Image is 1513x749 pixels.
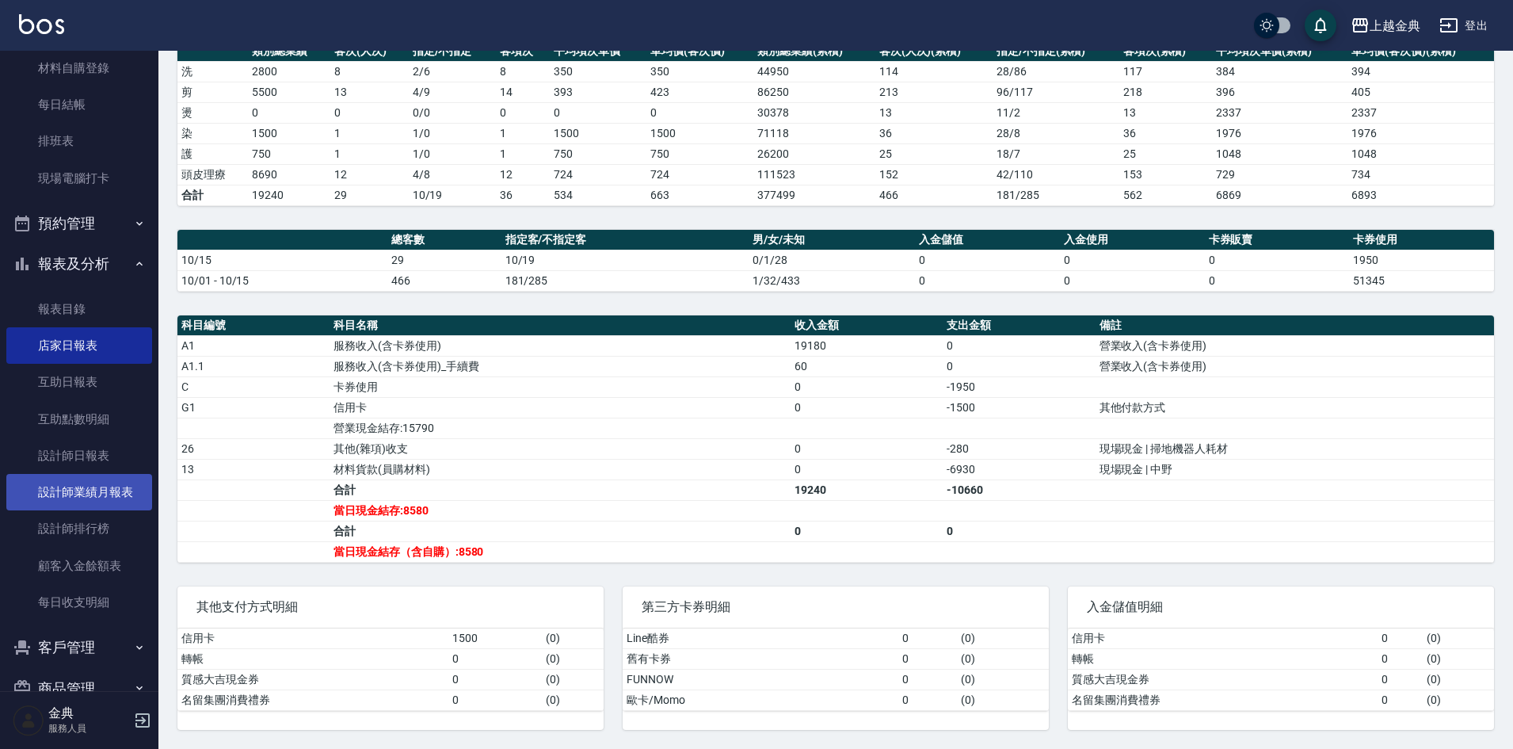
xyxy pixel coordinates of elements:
td: 181/285 [993,185,1119,205]
td: 0 [943,335,1095,356]
td: 4 / 9 [409,82,497,102]
td: 服務收入(含卡券使用)_手續費 [330,356,791,376]
td: 1976 [1347,123,1494,143]
a: 顧客入金餘額表 [6,548,152,584]
td: 護 [177,143,248,164]
th: 備註 [1096,315,1494,336]
td: ( 0 ) [542,690,604,710]
td: 0 [448,690,542,710]
td: 13 [1119,102,1212,123]
td: 洗 [177,61,248,82]
td: 0 [915,250,1060,270]
img: Person [13,705,44,736]
td: 0 [448,648,542,669]
td: 18 / 7 [993,143,1119,164]
table: a dense table [1068,629,1494,711]
td: 13 [177,459,330,480]
td: 405 [1347,82,1494,102]
table: a dense table [177,230,1494,292]
td: 750 [646,143,753,164]
td: 歐卡/Momo [623,690,898,710]
th: 客項次 [496,41,550,62]
a: 設計師排行榜 [6,510,152,547]
td: A1 [177,335,330,356]
th: 客次(人次)(累積) [875,41,993,62]
th: 指定/不指定 [409,41,497,62]
td: -1950 [943,376,1095,397]
div: 上越金典 [1370,16,1420,36]
td: 0 [1205,270,1350,291]
td: 423 [646,82,753,102]
td: 19240 [248,185,330,205]
td: 其他付款方式 [1096,397,1494,418]
td: ( 0 ) [957,669,1049,690]
td: 2800 [248,61,330,82]
td: 350 [550,61,646,82]
td: 0 [1205,250,1350,270]
td: 2337 [1212,102,1348,123]
td: 6893 [1347,185,1494,205]
th: 科目名稱 [330,315,791,336]
td: 0 / 0 [409,102,497,123]
td: 10/19 [409,185,497,205]
td: ( 0 ) [957,648,1049,669]
td: 750 [550,143,646,164]
th: 類別總業績(累積) [753,41,875,62]
table: a dense table [623,629,1049,711]
td: 86250 [753,82,875,102]
td: 729 [1212,164,1348,185]
th: 單均價(客次價)(累積) [1347,41,1494,62]
td: 0 [1378,629,1423,649]
td: 名留集團消費禮券 [177,690,448,710]
td: 734 [1347,164,1494,185]
td: ( 0 ) [957,690,1049,710]
td: 卡券使用 [330,376,791,397]
td: 10/01 - 10/15 [177,270,387,291]
td: 6869 [1212,185,1348,205]
td: 8 [330,61,409,82]
td: 30378 [753,102,875,123]
td: Line酷券 [623,629,898,649]
td: G1 [177,397,330,418]
td: 213 [875,82,993,102]
td: 信用卡 [1068,629,1378,649]
td: 44950 [753,61,875,82]
td: 19240 [791,480,943,500]
th: 卡券使用 [1349,230,1494,250]
td: 信用卡 [330,397,791,418]
td: 384 [1212,61,1348,82]
td: ( 0 ) [1423,669,1494,690]
td: 合計 [177,185,248,205]
td: ( 0 ) [542,648,604,669]
button: 登出 [1433,11,1494,40]
td: 0 [791,438,943,459]
a: 現場電腦打卡 [6,160,152,197]
td: 466 [875,185,993,205]
td: 0 [791,459,943,480]
td: 染 [177,123,248,143]
td: ( 0 ) [542,629,604,649]
th: 指定客/不指定客 [501,230,749,250]
td: 111523 [753,164,875,185]
td: 2 / 6 [409,61,497,82]
th: 男/女/未知 [749,230,915,250]
h5: 金典 [48,705,129,721]
a: 每日收支明細 [6,584,152,621]
td: ( 0 ) [1423,690,1494,710]
td: 377499 [753,185,875,205]
td: 1 [496,143,550,164]
td: 合計 [330,480,791,500]
td: 60 [791,356,943,376]
td: 1500 [448,629,542,649]
td: 0 [898,648,958,669]
td: 1976 [1212,123,1348,143]
td: 36 [496,185,550,205]
td: 0 [646,102,753,123]
a: 報表目錄 [6,291,152,327]
td: 396 [1212,82,1348,102]
td: 1 [496,123,550,143]
td: 114 [875,61,993,82]
td: 0 [1378,669,1423,690]
table: a dense table [177,41,1494,206]
td: 4 / 8 [409,164,497,185]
